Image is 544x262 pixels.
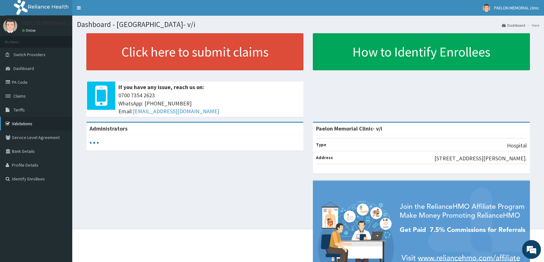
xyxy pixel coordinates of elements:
[316,125,382,132] strong: Paelon Memorial Clinic- v/i
[494,5,539,11] span: PAELON MEMORIAL clinic
[90,125,128,132] b: Administrators
[313,33,530,70] a: How to Identify Enrollees
[3,19,17,33] img: User Image
[482,4,490,12] img: User Image
[22,20,81,26] p: PAELON MEMORIAL clinic
[14,107,25,113] span: Tariffs
[22,28,37,33] a: Online
[14,93,26,99] span: Claims
[14,66,34,71] span: Dashboard
[133,108,219,115] a: [EMAIL_ADDRESS][DOMAIN_NAME]
[14,52,46,57] span: Switch Providers
[118,91,300,115] span: 0700 7354 2623 WhatsApp: [PHONE_NUMBER] Email:
[118,83,204,91] b: If you have any issue, reach us on:
[316,142,326,147] b: Type
[434,154,527,163] p: [STREET_ADDRESS][PERSON_NAME].
[526,23,539,28] li: Here
[502,23,525,28] a: Dashboard
[507,142,527,150] p: Hospital
[316,155,333,160] b: Address
[90,138,99,147] svg: audio-loading
[86,33,303,70] a: Click here to submit claims
[77,20,539,29] h1: Dashboard - [GEOGRAPHIC_DATA]- v/i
